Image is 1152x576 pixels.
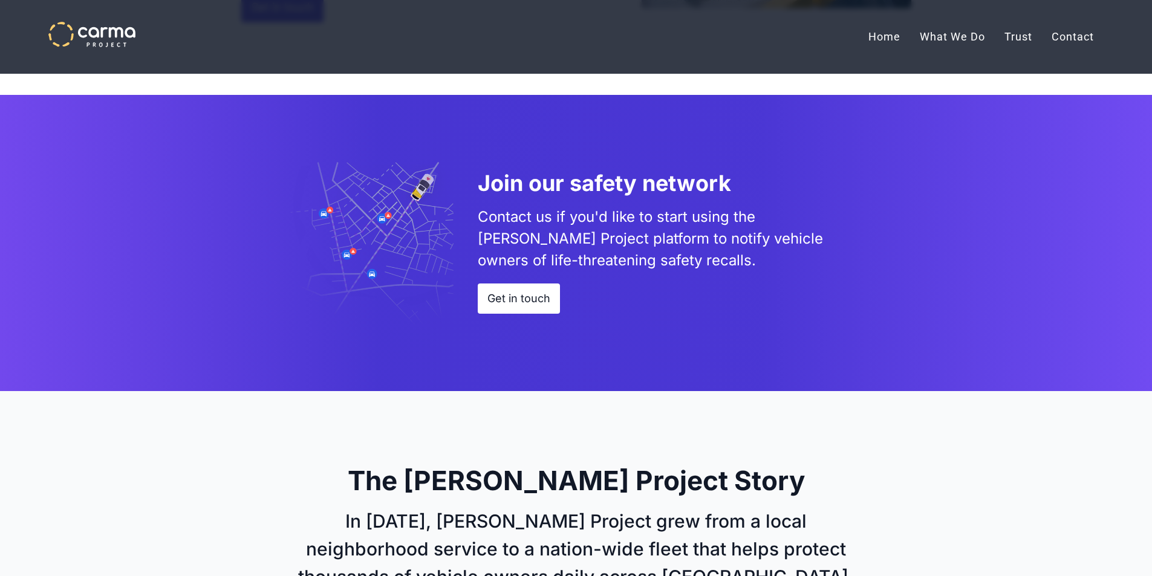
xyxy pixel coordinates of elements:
p: Contact us if you'd like to start using the [PERSON_NAME] Project platform to notify vehicle owne... [478,206,866,271]
h3: Join our safety network [478,172,866,194]
a: Contact [1042,22,1104,52]
a: What We Do [910,22,995,52]
a: home [48,22,135,47]
a: Home [859,22,910,52]
h2: The [PERSON_NAME] Project Story [241,464,911,497]
a: Trust [995,22,1042,52]
a: Get in touch [478,283,560,314]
